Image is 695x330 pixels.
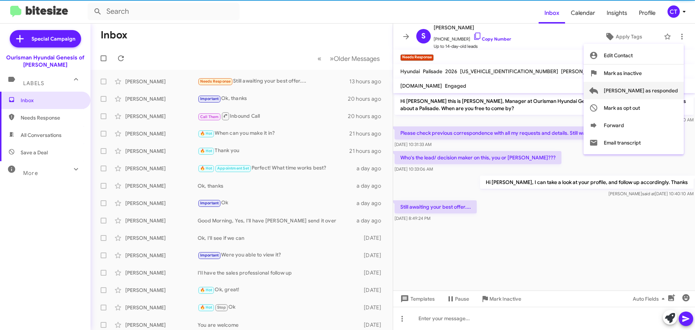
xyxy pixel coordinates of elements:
button: Forward [584,117,684,134]
span: Mark as opt out [604,99,640,117]
span: [PERSON_NAME] as responded [604,82,678,99]
button: Email transcript [584,134,684,151]
span: Mark as inactive [604,64,642,82]
span: Edit Contact [604,47,633,64]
